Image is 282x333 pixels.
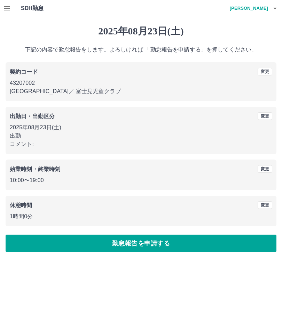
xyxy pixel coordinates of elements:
button: 勤怠報告を申請する [6,235,276,252]
button: 変更 [258,165,272,173]
button: 変更 [258,68,272,75]
p: 43207002 [10,79,272,87]
b: 契約コード [10,69,38,75]
p: コメント: [10,140,272,148]
h1: 2025年08月23日(土) [6,25,276,37]
button: 変更 [258,201,272,209]
p: 2025年08月23日(土) [10,123,272,132]
p: 出勤 [10,132,272,140]
p: 10:00 〜 19:00 [10,176,272,185]
b: 始業時刻・終業時刻 [10,166,60,172]
b: 休憩時間 [10,202,32,208]
b: 出勤日・出勤区分 [10,113,55,119]
p: [GEOGRAPHIC_DATA] ／ 富士見児童クラブ [10,87,272,96]
p: 下記の内容で勤怠報告をします。よろしければ 「勤怠報告を申請する」を押してください。 [6,46,276,54]
button: 変更 [258,112,272,120]
p: 1時間0分 [10,212,272,221]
